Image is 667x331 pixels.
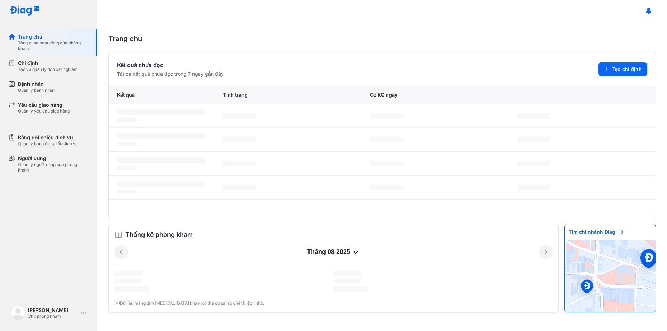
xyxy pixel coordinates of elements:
[128,248,539,256] div: tháng 08 2025
[598,62,647,76] button: Tạo chỉ định
[18,81,55,88] div: Bệnh nhân
[517,113,550,118] span: ‌
[125,230,193,240] span: Thống kê phòng khám
[223,113,256,118] span: ‌
[114,286,149,292] span: ‌
[370,113,403,118] span: ‌
[18,40,89,51] div: Tổng quan hoạt động của phòng khám
[18,33,89,40] div: Trang chủ
[333,279,361,283] span: ‌
[18,67,78,72] div: Tạo và quản lý đơn xét nghiệm
[18,101,70,108] div: Yêu cầu giao hàng
[117,142,137,146] span: ‌
[18,155,89,162] div: Người dùng
[11,306,25,320] img: logo
[108,33,656,44] div: Trang chủ
[117,109,206,115] span: ‌
[18,60,78,67] div: Chỉ định
[117,157,206,163] span: ‌
[215,86,362,104] div: Tình trạng
[18,88,55,93] div: Quản lý bệnh nhân
[517,161,550,166] span: ‌
[109,86,215,104] div: Kết quả
[28,314,78,319] div: Chủ phòng khám
[18,162,89,173] div: Quản lý người dùng của phòng khám
[333,271,361,276] span: ‌
[517,137,550,142] span: ‌
[223,185,256,190] span: ‌
[117,133,206,139] span: ‌
[333,286,368,292] span: ‌
[223,137,256,142] span: ‌
[114,279,142,283] span: ‌
[370,137,403,142] span: ‌
[362,86,509,104] div: Có KQ ngày
[28,307,78,314] div: [PERSON_NAME]
[612,66,642,73] span: Tạo chỉ định
[117,166,137,170] span: ‌
[117,71,224,77] div: Tất cả kết quả chưa đọc trong 7 ngày gần đây
[117,118,137,122] span: ‌
[517,185,550,190] span: ‌
[114,300,553,306] div: (*)Dữ liệu mang tính [MEDICAL_DATA] khảo, có thể có sai số chênh lệch nhỏ.
[10,6,40,16] img: logo
[370,185,403,190] span: ‌
[117,181,206,187] span: ‌
[117,190,137,194] span: ‌
[18,108,70,114] div: Quản lý yêu cầu giao hàng
[223,161,256,166] span: ‌
[117,61,224,69] div: Kết quả chưa đọc
[18,134,78,141] div: Bảng đối chiếu dịch vụ
[18,141,78,147] div: Quản lý bảng đối chiếu dịch vụ
[370,161,403,166] span: ‌
[114,231,123,239] img: order.5a6da16c.svg
[114,271,142,276] span: ‌
[565,224,629,240] span: Tìm chi nhánh Diag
